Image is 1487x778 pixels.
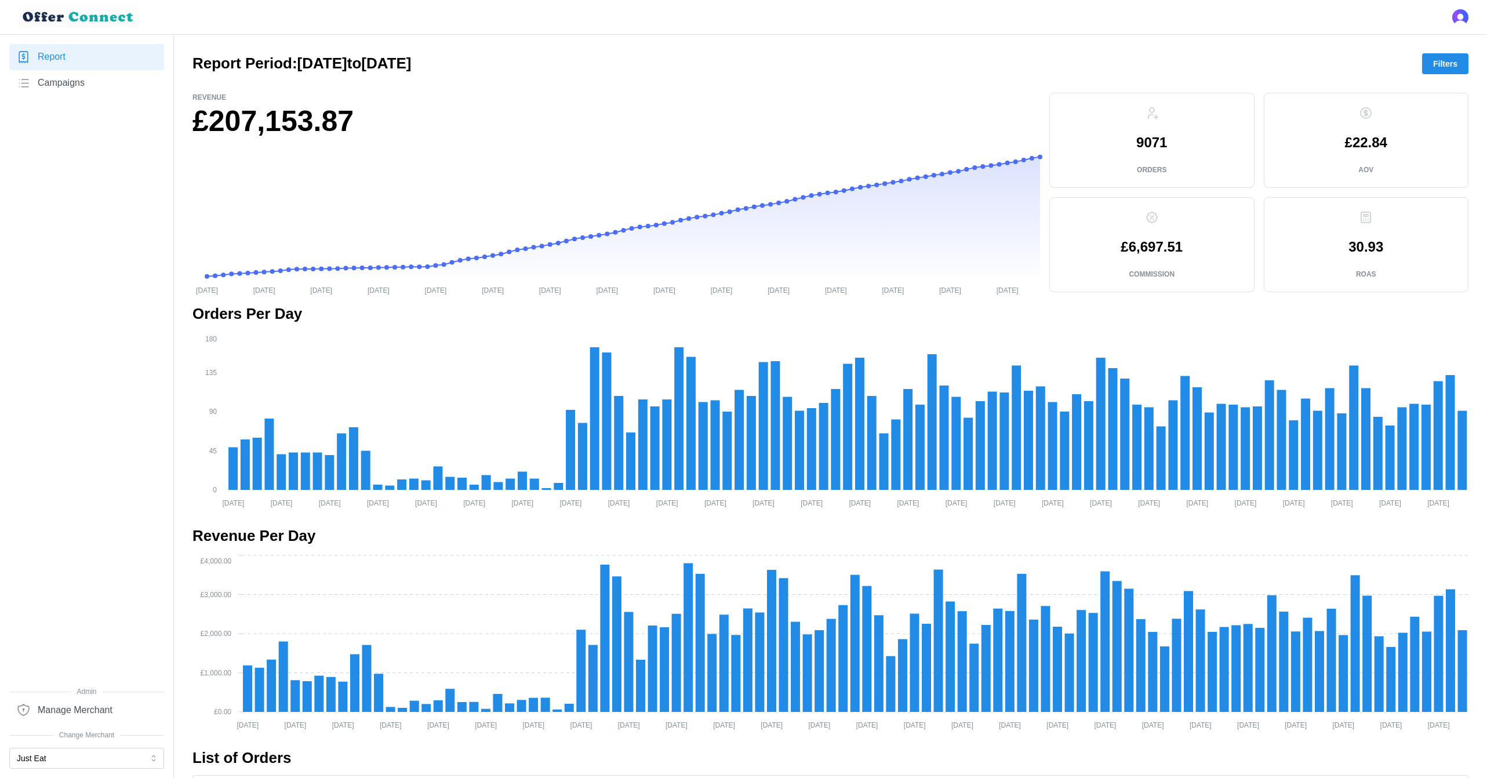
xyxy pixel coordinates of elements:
tspan: [DATE] [1332,721,1354,729]
tspan: [DATE] [882,286,904,294]
a: Report [9,44,164,70]
tspan: [DATE] [1186,499,1208,507]
tspan: 45 [209,447,217,455]
button: Filters [1422,53,1468,74]
span: Report [38,50,66,64]
span: Campaigns [38,76,85,90]
tspan: [DATE] [482,286,504,294]
tspan: [DATE] [997,286,1019,294]
tspan: [DATE] [1090,499,1112,507]
tspan: [DATE] [332,721,354,729]
tspan: [DATE] [415,499,437,507]
tspan: [DATE] [1428,721,1450,729]
tspan: [DATE] [768,286,790,294]
tspan: [DATE] [897,499,919,507]
tspan: [DATE] [285,721,307,729]
tspan: [DATE] [223,499,245,507]
tspan: [DATE] [704,499,726,507]
tspan: [DATE] [666,721,688,729]
tspan: 135 [205,369,217,377]
tspan: [DATE] [801,499,823,507]
tspan: [DATE] [310,286,332,294]
p: Revenue [192,93,1040,103]
tspan: [DATE] [1283,499,1305,507]
tspan: [DATE] [653,286,675,294]
tspan: [DATE] [808,721,830,729]
h2: Revenue Per Day [192,526,1468,546]
tspan: [DATE] [904,721,926,729]
tspan: [DATE] [856,721,878,729]
h2: Orders Per Day [192,304,1468,324]
tspan: [DATE] [196,286,218,294]
tspan: [DATE] [994,499,1016,507]
tspan: [DATE] [319,499,341,507]
p: Orders [1137,165,1166,175]
tspan: [DATE] [475,721,497,729]
tspan: [DATE] [618,721,640,729]
tspan: [DATE] [380,721,402,729]
a: Campaigns [9,70,164,96]
tspan: [DATE] [1190,721,1212,729]
p: 30.93 [1348,240,1383,254]
tspan: [DATE] [951,721,973,729]
tspan: [DATE] [1046,721,1068,729]
p: ROAS [1356,270,1376,279]
tspan: [DATE] [761,721,783,729]
tspan: [DATE] [1095,721,1117,729]
tspan: [DATE] [752,499,775,507]
span: Manage Merchant [38,703,112,718]
tspan: [DATE] [368,286,390,294]
tspan: £1,000.00 [201,669,232,677]
tspan: [DATE] [1042,499,1064,507]
tspan: [DATE] [946,499,968,507]
tspan: [DATE] [1235,499,1257,507]
p: £6,697.51 [1121,240,1183,254]
a: Manage Merchant [9,697,164,723]
span: Admin [9,686,164,697]
h2: List of Orders [192,748,1468,768]
span: Filters [1433,54,1457,74]
tspan: £2,000.00 [201,630,232,638]
tspan: [DATE] [1285,721,1307,729]
tspan: [DATE] [1331,499,1353,507]
tspan: [DATE] [570,721,592,729]
tspan: [DATE] [849,499,871,507]
tspan: [DATE] [511,499,533,507]
tspan: [DATE] [711,286,733,294]
img: loyalBe Logo [19,7,139,27]
h2: Report Period: [DATE] to [DATE] [192,53,411,74]
tspan: [DATE] [825,286,847,294]
tspan: [DATE] [596,286,618,294]
img: 's logo [1452,9,1468,26]
p: £22.84 [1345,136,1387,150]
tspan: [DATE] [427,721,449,729]
tspan: [DATE] [425,286,447,294]
tspan: [DATE] [560,499,582,507]
tspan: 90 [209,408,217,416]
tspan: [DATE] [608,499,630,507]
tspan: [DATE] [367,499,389,507]
span: Change Merchant [9,730,164,741]
tspan: [DATE] [463,499,485,507]
tspan: [DATE] [713,721,735,729]
tspan: £3,000.00 [201,591,232,599]
button: Open user button [1452,9,1468,26]
tspan: [DATE] [999,721,1021,729]
tspan: [DATE] [539,286,561,294]
tspan: [DATE] [1138,499,1160,507]
tspan: [DATE] [1380,721,1402,729]
tspan: 180 [205,335,217,343]
tspan: [DATE] [1142,721,1164,729]
tspan: [DATE] [1379,499,1401,507]
tspan: 0 [213,486,217,494]
tspan: [DATE] [1427,499,1449,507]
p: Commission [1129,270,1175,279]
button: Just Eat [9,748,164,769]
tspan: £0.00 [214,708,231,716]
tspan: £4,000.00 [201,557,232,565]
tspan: [DATE] [1237,721,1259,729]
tspan: [DATE] [237,721,259,729]
tspan: [DATE] [656,499,678,507]
h1: £207,153.87 [192,103,1040,140]
tspan: [DATE] [522,721,544,729]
